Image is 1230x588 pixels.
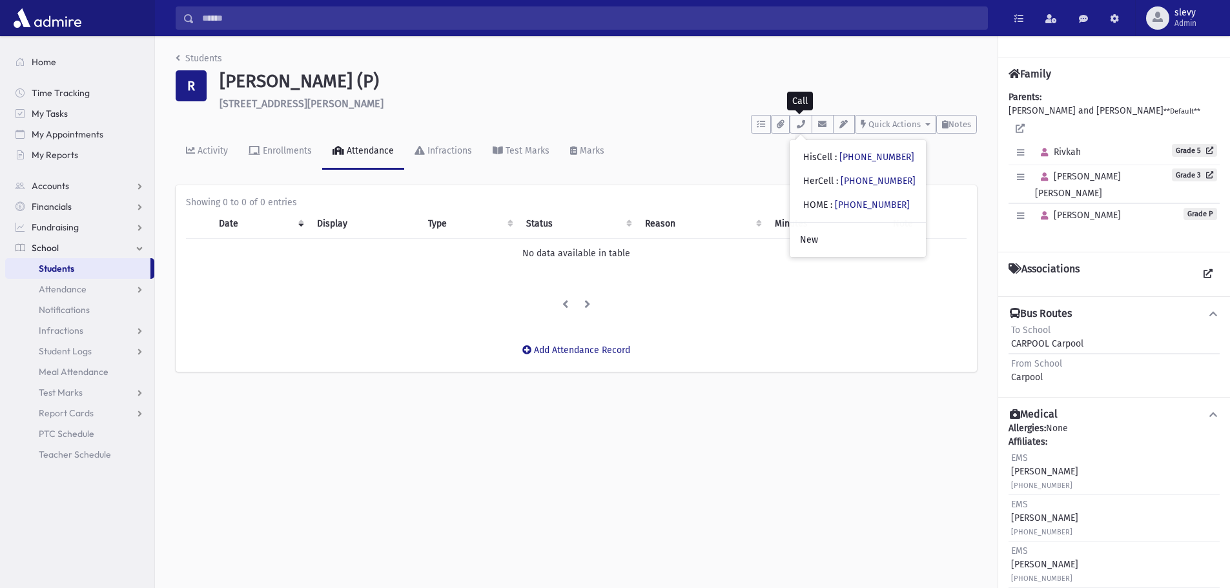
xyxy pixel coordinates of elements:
a: Grade 3 [1172,168,1217,181]
a: New [790,228,926,252]
div: Call [787,92,813,110]
a: View all Associations [1196,263,1220,286]
small: [PHONE_NUMBER] [1011,528,1072,536]
a: My Appointments [5,124,154,145]
span: Time Tracking [32,87,90,99]
a: Test Marks [482,134,560,170]
h4: Associations [1009,263,1080,286]
div: [PERSON_NAME] and [PERSON_NAME] [1009,90,1220,241]
div: Activity [195,145,228,156]
div: HisCell [803,150,914,164]
a: Financials [5,196,154,217]
th: Status: activate to sort column ascending [518,209,637,239]
a: Time Tracking [5,83,154,103]
span: [PERSON_NAME] [1035,210,1121,221]
button: Bus Routes [1009,307,1220,321]
span: School [32,242,59,254]
nav: breadcrumb [176,52,222,70]
th: Display [309,209,420,239]
span: slevy [1174,8,1196,18]
button: Add Attendance Record [514,338,639,361]
a: Student Logs [5,341,154,361]
span: EMS [1011,545,1028,556]
span: : [835,152,837,163]
a: Teacher Schedule [5,444,154,465]
b: Allergies: [1009,423,1046,434]
a: My Reports [5,145,154,165]
a: Fundraising [5,217,154,238]
span: EMS [1011,499,1028,510]
h4: Medical [1010,408,1058,421]
a: Grade 5 [1172,144,1217,157]
a: Infractions [404,134,482,170]
a: [PHONE_NUMBER] [839,152,914,163]
div: [PERSON_NAME] [1011,544,1078,585]
div: Test Marks [503,145,549,156]
h4: Bus Routes [1010,307,1072,321]
div: Infractions [425,145,472,156]
div: Carpool [1011,357,1062,384]
a: My Tasks [5,103,154,124]
span: PTC Schedule [39,428,94,440]
span: Test Marks [39,387,83,398]
a: Enrollments [238,134,322,170]
span: Home [32,56,56,68]
span: Attendance [39,283,87,295]
span: Student Logs [39,345,92,357]
div: CARPOOL Carpool [1011,323,1083,350]
span: My Appointments [32,128,103,140]
span: Notifications [39,304,90,316]
a: Attendance [5,279,154,299]
td: No data available in table [186,238,967,268]
button: Notes [936,115,977,134]
a: PTC Schedule [5,423,154,444]
span: Teacher Schedule [39,449,111,460]
th: Date: activate to sort column ascending [211,209,309,239]
th: Minutes [767,209,885,239]
h1: [PERSON_NAME] (P) [220,70,977,92]
div: HerCell [803,174,916,188]
span: Financials [32,201,72,212]
img: AdmirePro [10,5,85,31]
a: [PHONE_NUMBER] [835,199,910,210]
a: Activity [176,134,238,170]
span: My Reports [32,149,78,161]
span: Accounts [32,180,69,192]
div: Showing 0 to 0 of 0 entries [186,196,967,209]
div: [PERSON_NAME] [1011,451,1078,492]
span: Admin [1174,18,1196,28]
th: Reason: activate to sort column ascending [637,209,767,239]
span: Fundraising [32,221,79,233]
span: Meal Attendance [39,366,108,378]
span: To School [1011,325,1051,336]
div: Marks [577,145,604,156]
b: Parents: [1009,92,1041,103]
span: My Tasks [32,108,68,119]
a: Attendance [322,134,404,170]
span: Students [39,263,74,274]
b: Affiliates: [1009,436,1047,447]
a: Notifications [5,299,154,320]
div: Attendance [344,145,394,156]
div: Enrollments [260,145,312,156]
button: Medical [1009,408,1220,421]
a: Meal Attendance [5,361,154,382]
div: [PERSON_NAME] [1011,498,1078,538]
a: Test Marks [5,382,154,403]
span: Rivkah [1035,147,1081,157]
span: Report Cards [39,407,94,419]
a: Infractions [5,320,154,341]
a: Students [5,258,150,279]
small: [PHONE_NUMBER] [1011,482,1072,490]
a: School [5,238,154,258]
span: Grade P [1184,208,1217,220]
a: Marks [560,134,615,170]
span: : [830,199,832,210]
span: EMS [1011,452,1028,463]
a: [PHONE_NUMBER] [841,176,916,187]
span: From School [1011,358,1062,369]
h6: [STREET_ADDRESS][PERSON_NAME] [220,97,977,110]
div: HOME [803,198,910,212]
small: [PHONE_NUMBER] [1011,574,1072,583]
a: Home [5,52,154,72]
